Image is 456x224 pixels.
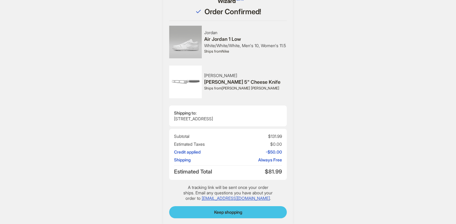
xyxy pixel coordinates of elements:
div: White/White/White, Men's 10, Women's 11.5 [204,43,287,48]
span: A tracking link will be sent once your order ships. Email any questions you have about your order... [169,185,287,201]
button: Keep shopping [169,206,287,218]
span: $131.99 [229,134,282,139]
span: [STREET_ADDRESS] [174,116,282,122]
img: BergHOFF Leo 5" Cheese Knife [169,66,202,98]
span: $0.00 [229,141,282,147]
img: Air Jordan 1 Low [169,26,202,58]
span: $81.99 [229,168,282,175]
span: Credit applied [174,149,227,155]
a: [EMAIL_ADDRESS][DOMAIN_NAME] [202,196,270,201]
span: Shipping [174,157,227,163]
span: Estimated Taxes [174,141,227,147]
span: Subtotal [174,134,227,139]
span: Always Free [229,157,282,163]
span: Estimated Total [174,168,227,175]
div: Jordan [204,30,287,35]
div: Air Jordan 1 Low [204,36,287,42]
span: Keep shopping [214,209,242,215]
div: [PERSON_NAME] [204,73,287,78]
span: -$50.00 [229,149,282,155]
div: Ships from [PERSON_NAME] [PERSON_NAME] [204,86,287,91]
div: Ships from Nike [204,49,287,54]
span: Shipping to: [174,110,282,116]
h1: Order Confirmed! [169,8,287,16]
div: [PERSON_NAME] 5" Cheese Knife [204,79,287,85]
